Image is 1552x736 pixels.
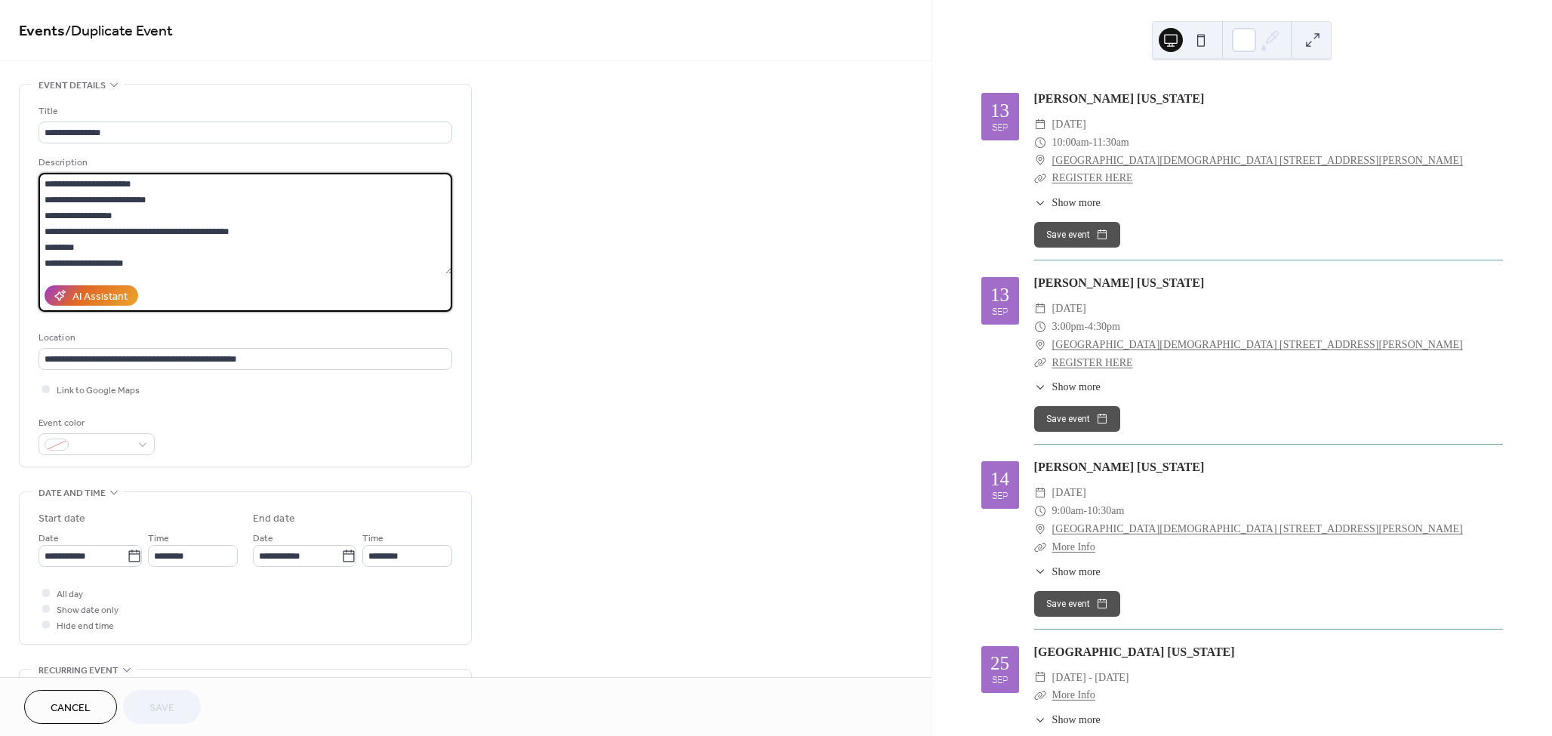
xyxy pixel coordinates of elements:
span: Show more [1052,712,1101,728]
a: REGISTER HERE [1052,357,1133,368]
span: Date [38,531,59,547]
span: - [1089,134,1093,152]
span: Event details [38,78,106,94]
div: Sep [992,123,1008,133]
span: 10:30am [1087,502,1124,520]
button: ​Show more [1034,195,1101,211]
span: 9:00am [1052,502,1084,520]
button: Cancel [24,690,117,724]
a: Events [19,17,65,46]
span: Show date only [57,602,119,618]
span: [DATE] [1052,484,1086,502]
div: 13 [990,101,1009,120]
div: Location [38,330,449,346]
span: Show more [1052,195,1101,211]
div: ​ [1034,669,1046,687]
div: Sep [992,676,1008,685]
div: Sep [992,307,1008,317]
div: ​ [1034,484,1046,502]
a: More Info [1052,689,1095,701]
span: Date [253,531,273,547]
span: Show more [1052,379,1101,395]
div: End date [253,511,295,527]
div: ​ [1034,686,1046,704]
span: Recurring event [38,663,119,679]
div: ​ [1034,354,1046,372]
div: 14 [990,470,1009,488]
a: REGISTER HERE [1052,172,1133,183]
span: [DATE] - [DATE] [1052,669,1129,687]
span: Time [148,531,169,547]
span: - [1084,318,1088,336]
span: All day [57,587,83,602]
button: Save event [1034,406,1120,432]
span: - [1084,502,1088,520]
button: AI Assistant [45,285,138,306]
button: ​Show more [1034,379,1101,395]
div: ​ [1034,712,1046,728]
a: [PERSON_NAME] [US_STATE] [1034,276,1205,289]
div: ​ [1034,336,1046,354]
div: ​ [1034,564,1046,580]
span: 3:00pm [1052,318,1085,336]
div: Title [38,103,449,119]
button: Save event [1034,222,1120,248]
div: Sep [992,491,1008,501]
div: ​ [1034,502,1046,520]
a: [GEOGRAPHIC_DATA] [US_STATE] [1034,645,1235,658]
div: ​ [1034,379,1046,395]
button: ​Show more [1034,712,1101,728]
div: ​ [1034,115,1046,134]
div: ​ [1034,300,1046,318]
span: 4:30pm [1088,318,1120,336]
div: Event color [38,415,152,431]
a: [PERSON_NAME] [US_STATE] [1034,460,1205,473]
div: ​ [1034,520,1046,538]
a: [GEOGRAPHIC_DATA][DEMOGRAPHIC_DATA] [STREET_ADDRESS][PERSON_NAME] [1052,152,1463,170]
div: ​ [1034,134,1046,152]
div: Description [38,155,449,171]
span: 10:00am [1052,134,1089,152]
div: 13 [990,285,1009,304]
span: [DATE] [1052,115,1086,134]
a: [GEOGRAPHIC_DATA][DEMOGRAPHIC_DATA] [STREET_ADDRESS][PERSON_NAME] [1052,520,1463,538]
span: 11:30am [1092,134,1129,152]
span: Link to Google Maps [57,383,140,399]
div: ​ [1034,152,1046,170]
span: / Duplicate Event [65,17,173,46]
a: More Info [1052,541,1095,553]
div: AI Assistant [72,289,128,305]
a: [GEOGRAPHIC_DATA][DEMOGRAPHIC_DATA] [STREET_ADDRESS][PERSON_NAME] [1052,336,1463,354]
span: Show more [1052,564,1101,580]
span: Hide end time [57,618,114,634]
div: ​ [1034,538,1046,556]
button: Save event [1034,591,1120,617]
a: [PERSON_NAME] [US_STATE] [1034,92,1205,105]
span: [DATE] [1052,300,1086,318]
div: 25 [990,654,1009,673]
span: Time [362,531,383,547]
button: ​Show more [1034,564,1101,580]
div: ​ [1034,169,1046,187]
div: ​ [1034,195,1046,211]
span: Cancel [51,701,91,716]
span: Date and time [38,485,106,501]
div: Start date [38,511,85,527]
div: ​ [1034,318,1046,336]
